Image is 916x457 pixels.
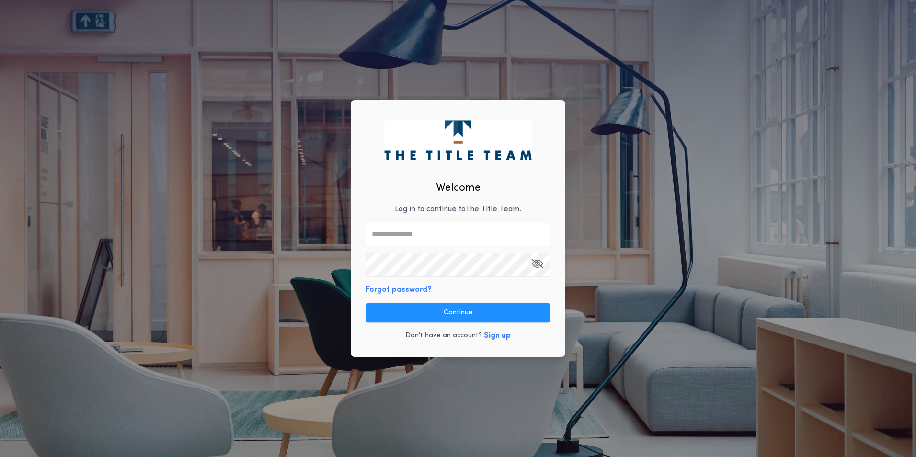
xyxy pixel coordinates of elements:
[366,284,432,296] button: Forgot password?
[384,120,531,160] img: logo
[405,331,482,341] p: Don't have an account?
[395,204,521,215] p: Log in to continue to The Title Team .
[436,180,481,196] h2: Welcome
[366,303,550,322] button: Continue
[484,330,511,342] button: Sign up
